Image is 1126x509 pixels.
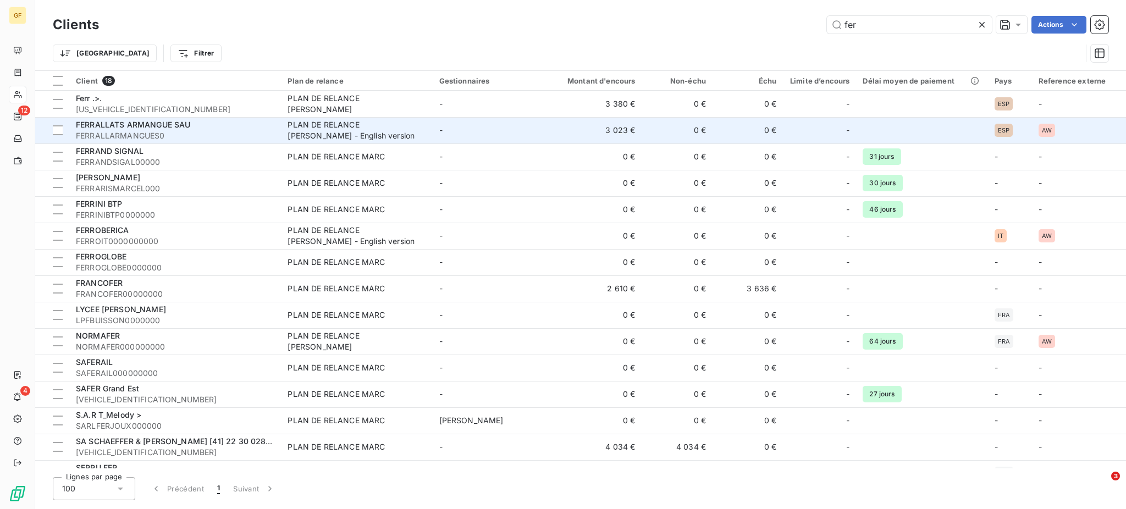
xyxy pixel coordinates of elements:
span: FERRARISMARCEL000 [76,183,274,194]
span: - [439,336,443,346]
td: 0 € [713,355,783,381]
td: 0 € [642,381,713,407]
div: PLAN DE RELANCE [PERSON_NAME] - English version [288,119,425,141]
span: - [1039,363,1042,372]
span: - [439,284,443,293]
span: - [846,178,849,189]
button: [GEOGRAPHIC_DATA] [53,45,157,62]
td: 0 € [642,460,713,486]
span: 30 jours [863,175,902,191]
span: FRA [998,312,1010,318]
div: PLAN DE RELANCE MARC [288,362,385,373]
td: 0 € [547,460,642,486]
span: - [439,310,443,319]
td: 0 € [642,91,713,117]
div: Plan de relance [288,76,426,85]
span: - [995,389,998,399]
td: 0 € [713,302,783,328]
span: - [439,99,443,108]
span: ESP [998,101,1009,107]
span: LYCEE [PERSON_NAME] [76,305,166,314]
span: 46 jours [863,201,902,218]
div: PLAN DE RELANCE [PERSON_NAME] [288,93,425,115]
span: - [995,442,998,451]
span: - [995,284,998,293]
span: IT [998,233,1003,239]
span: [US_VEHICLE_IDENTIFICATION_NUMBER] [76,104,274,115]
span: FERROIT0000000000 [76,236,274,247]
span: LPFBUISSON0000000 [76,315,274,326]
span: NORMAFER000000000 [76,341,274,352]
span: Client [76,76,98,85]
span: - [1039,284,1042,293]
span: AW [1042,233,1052,239]
td: 0 € [642,249,713,275]
td: 0 € [642,170,713,196]
td: 0 € [642,196,713,223]
td: 0 € [547,328,642,355]
span: 12 [18,106,30,115]
span: - [439,389,443,399]
div: PLAN DE RELANCE MARC [288,309,385,320]
td: 4 034 € [642,434,713,460]
span: FERROBERICA [76,225,129,235]
span: FERRALLARMANGUES0 [76,130,274,141]
td: 0 € [713,223,783,249]
span: SAFERAIL000000000 [76,368,274,379]
span: - [846,230,849,241]
span: - [995,152,998,161]
span: - [1039,152,1042,161]
span: AW [1042,127,1052,134]
input: Rechercher [827,16,992,34]
td: 0 € [642,328,713,355]
span: 100 [62,483,75,494]
span: - [995,363,998,372]
div: Pays [995,76,1025,85]
div: PLAN DE RELANCE MARC [288,415,385,426]
span: [VEHICLE_IDENTIFICATION_NUMBER] [76,447,274,458]
td: 0 € [642,275,713,302]
span: - [439,178,443,187]
span: - [439,231,443,240]
span: [PERSON_NAME] [76,173,140,182]
span: - [995,416,998,425]
div: PLAN DE RELANCE MARC [288,441,385,452]
td: 0 € [642,302,713,328]
span: - [846,125,849,136]
div: Gestionnaires [439,76,541,85]
span: - [995,257,998,267]
span: 3 [1111,472,1120,480]
td: 0 € [547,143,642,170]
span: NORMAFER [76,331,120,340]
td: 3 023 € [547,117,642,143]
td: 0 € [547,223,642,249]
span: S.A.R T_Melody > [76,410,141,419]
span: - [995,178,998,187]
span: FERROGLOBE0000000 [76,262,274,273]
span: FERRINIBTP0000000 [76,209,274,220]
div: PLAN DE RELANCE [PERSON_NAME] [288,330,425,352]
span: FERRINI BTP [76,199,123,208]
td: 0 € [642,223,713,249]
td: 3 636 € [713,275,783,302]
div: PLAN DE RELANCE MARC [288,151,385,162]
span: - [439,125,443,135]
span: SAFERAIL [76,357,113,367]
td: 0 € [547,170,642,196]
td: 0 € [713,117,783,143]
div: PLAN DE RELANCE MARC [288,389,385,400]
span: [PERSON_NAME] [439,416,504,425]
td: 0 € [547,302,642,328]
span: - [1039,257,1042,267]
span: [VEHICLE_IDENTIFICATION_NUMBER] [76,394,274,405]
span: FERRALLATS ARMANGUE SAU [76,120,190,129]
span: 1 [217,483,220,494]
span: FERROGLOBE [76,252,127,261]
td: 0 € [713,249,783,275]
span: - [1039,310,1042,319]
td: 0 € [547,381,642,407]
div: Non-échu [649,76,706,85]
span: - [846,389,849,400]
div: Échu [719,76,776,85]
div: Reference externe [1039,76,1119,85]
